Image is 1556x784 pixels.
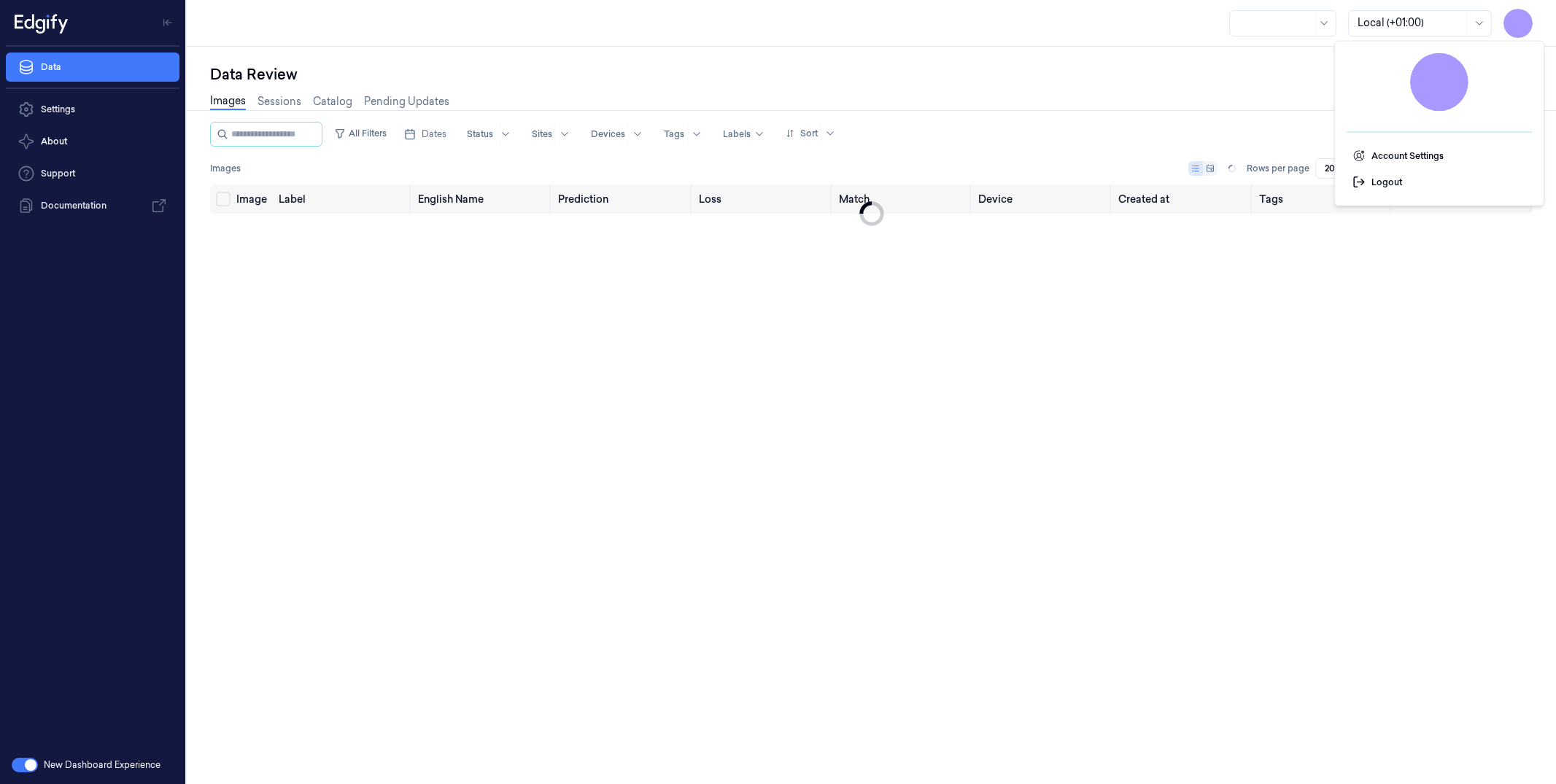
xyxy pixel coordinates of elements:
[6,127,179,156] button: About
[1347,144,1532,168] button: Account Settings
[210,93,246,110] a: Images
[258,94,301,109] a: Sessions
[412,185,552,214] th: English Name
[210,162,241,175] span: Images
[273,185,412,214] th: Label
[1247,162,1309,175] p: Rows per page
[6,53,179,82] a: Data
[216,192,231,206] button: Select all
[364,94,449,109] a: Pending Updates
[1253,185,1393,214] th: Tags
[231,185,273,214] th: Image
[972,185,1112,214] th: Device
[6,95,179,124] a: Settings
[1352,176,1526,189] span: Logout
[328,122,392,145] button: All Filters
[833,185,973,214] th: Match
[1352,150,1526,163] span: Account Settings
[156,11,179,34] button: Toggle Navigation
[398,123,452,146] button: Dates
[313,94,352,109] a: Catalog
[1347,171,1532,194] button: Logout
[6,191,179,220] a: Documentation
[1112,185,1253,214] th: Created at
[552,185,693,214] th: Prediction
[6,159,179,188] a: Support
[693,185,832,214] th: Loss
[422,128,446,141] span: Dates
[210,64,1533,85] div: Data Review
